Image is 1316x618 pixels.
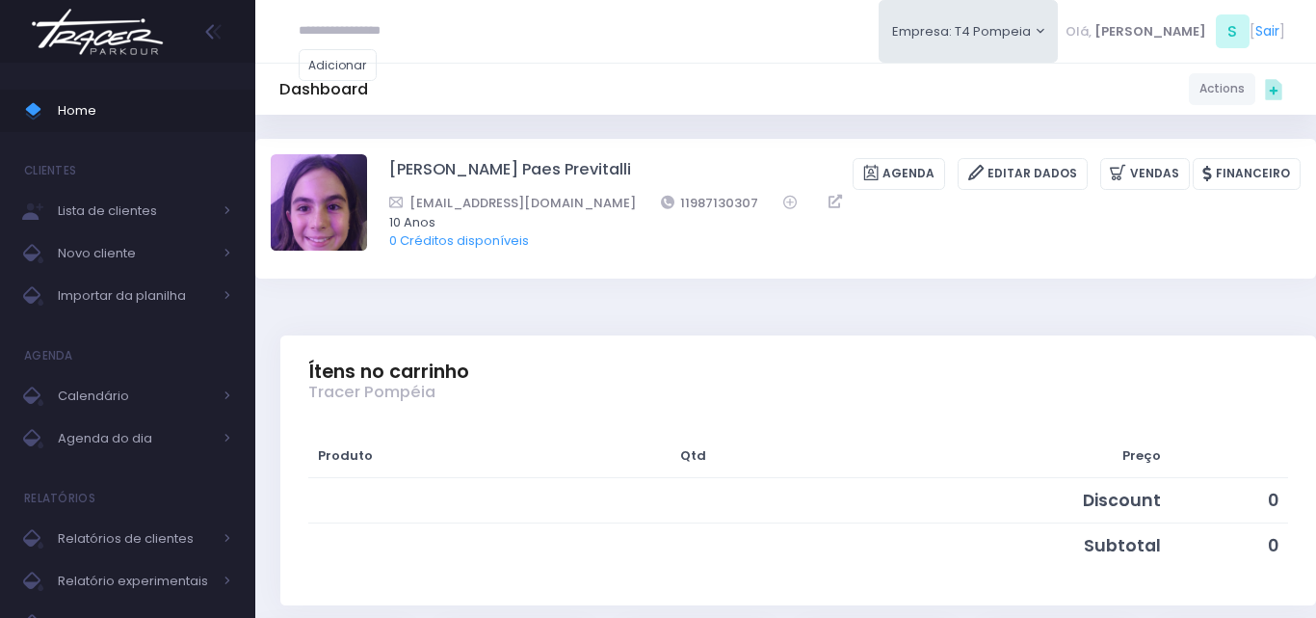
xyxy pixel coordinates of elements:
[58,199,212,224] span: Lista de clientes
[603,434,782,478] th: Qtd
[1193,158,1301,190] a: Financeiro
[389,193,636,213] a: [EMAIL_ADDRESS][DOMAIN_NAME]
[1171,524,1288,568] td: 0
[24,479,95,518] h4: Relatórios
[58,526,212,551] span: Relatórios de clientes
[1066,22,1092,41] span: Olá,
[389,158,631,190] a: [PERSON_NAME] Paes Previtalli
[782,524,1170,568] td: Subtotal
[58,384,212,409] span: Calendário
[24,151,76,190] h4: Clientes
[782,478,1170,524] td: Discount
[1216,14,1250,48] span: S
[1058,10,1292,53] div: [ ]
[853,158,945,190] a: Agenda
[958,158,1088,190] a: Editar Dados
[58,283,212,309] span: Importar da planilha
[1100,158,1190,190] a: Vendas
[58,569,212,594] span: Relatório experimentais
[58,98,231,123] span: Home
[24,336,73,375] h4: Agenda
[308,361,469,383] span: Ítens no carrinho
[308,383,435,402] span: Tracer Pompéia
[1255,21,1279,41] a: Sair
[279,80,368,99] h5: Dashboard
[271,154,367,256] label: Alterar foto de perfil
[1094,22,1206,41] span: [PERSON_NAME]
[1255,70,1292,107] div: Quick actions
[308,434,603,478] th: Produto
[389,213,1276,232] span: 10 Anos
[1171,478,1288,524] td: 0
[271,154,367,251] img: Antonella Rossi Paes Previtalli
[58,426,212,451] span: Agenda do dia
[1189,73,1255,105] a: Actions
[299,49,378,81] a: Adicionar
[661,193,759,213] a: 11987130307
[389,231,529,250] a: 0 Créditos disponíveis
[782,434,1170,478] th: Preço
[58,241,212,266] span: Novo cliente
